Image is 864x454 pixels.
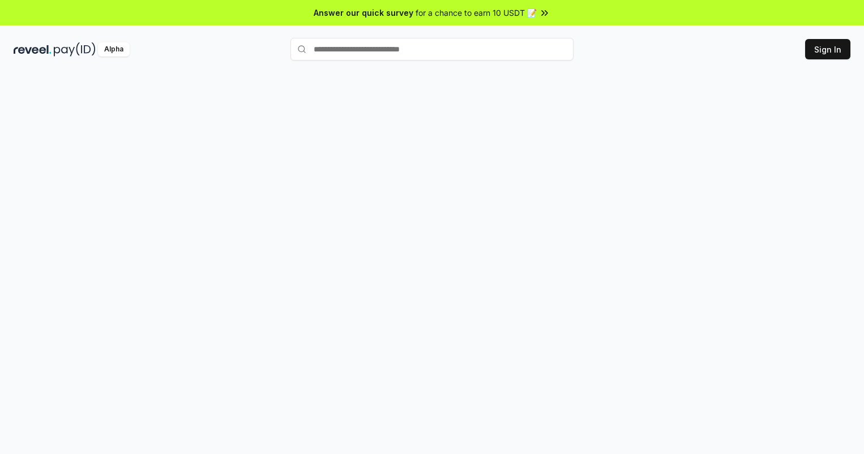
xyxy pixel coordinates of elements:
span: for a chance to earn 10 USDT 📝 [416,7,537,19]
img: pay_id [54,42,96,57]
span: Answer our quick survey [314,7,413,19]
button: Sign In [805,39,850,59]
div: Alpha [98,42,130,57]
img: reveel_dark [14,42,52,57]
